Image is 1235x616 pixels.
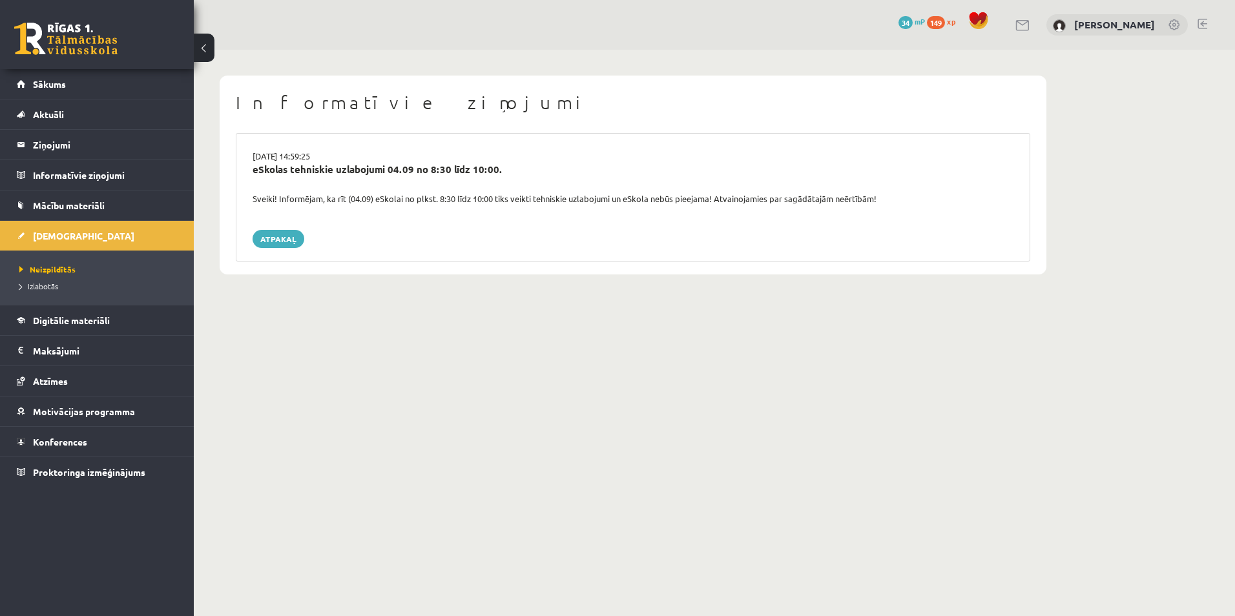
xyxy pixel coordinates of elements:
span: Digitālie materiāli [33,314,110,326]
span: Proktoringa izmēģinājums [33,466,145,478]
span: [DEMOGRAPHIC_DATA] [33,230,134,241]
legend: Maksājumi [33,336,178,365]
a: [DEMOGRAPHIC_DATA] [17,221,178,251]
a: 149 xp [927,16,962,26]
a: Atpakaļ [253,230,304,248]
span: Motivācijas programma [33,406,135,417]
span: Atzīmes [33,375,68,387]
a: Rīgas 1. Tālmācības vidusskola [14,23,118,55]
span: Sākums [33,78,66,90]
a: Proktoringa izmēģinājums [17,457,178,487]
legend: Informatīvie ziņojumi [33,160,178,190]
a: Atzīmes [17,366,178,396]
div: Sveiki! Informējam, ka rīt (04.09) eSkolai no plkst. 8:30 līdz 10:00 tiks veikti tehniskie uzlabo... [243,192,1023,205]
a: Mācību materiāli [17,190,178,220]
a: Digitālie materiāli [17,305,178,335]
h1: Informatīvie ziņojumi [236,92,1030,114]
a: Ziņojumi [17,130,178,159]
a: Konferences [17,427,178,457]
span: xp [947,16,955,26]
a: Aktuāli [17,99,178,129]
a: Informatīvie ziņojumi [17,160,178,190]
a: Motivācijas programma [17,396,178,426]
span: 34 [898,16,913,29]
span: Aktuāli [33,108,64,120]
span: mP [915,16,925,26]
span: Izlabotās [19,281,58,291]
div: [DATE] 14:59:25 [243,150,1023,163]
span: Mācību materiāli [33,200,105,211]
a: Izlabotās [19,280,181,292]
a: Sākums [17,69,178,99]
span: 149 [927,16,945,29]
a: Maksājumi [17,336,178,365]
img: Ričards Jēgers [1053,19,1066,32]
span: Neizpildītās [19,264,76,274]
div: eSkolas tehniskie uzlabojumi 04.09 no 8:30 līdz 10:00. [253,162,1013,177]
a: [PERSON_NAME] [1074,18,1155,31]
a: Neizpildītās [19,263,181,275]
span: Konferences [33,436,87,447]
a: 34 mP [898,16,925,26]
legend: Ziņojumi [33,130,178,159]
